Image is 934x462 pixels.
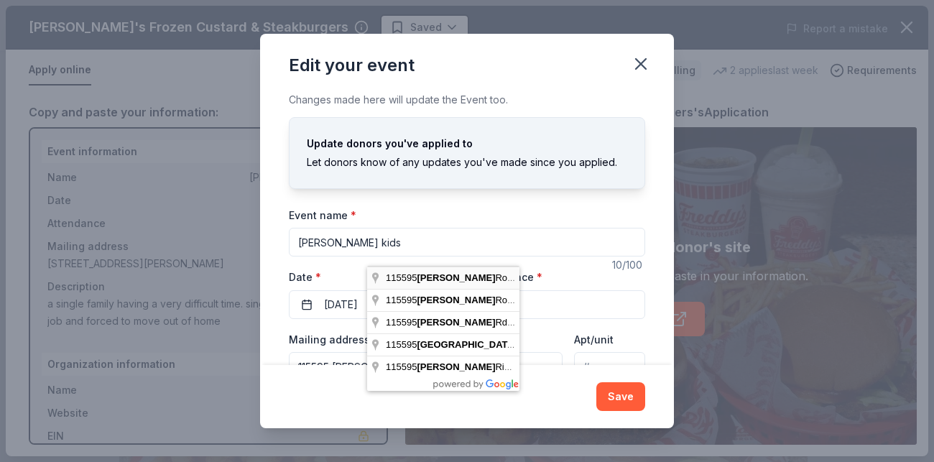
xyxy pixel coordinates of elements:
[574,352,645,381] input: #
[289,228,645,257] input: Spring Fundraiser
[519,363,775,371] span: [GEOGRAPHIC_DATA], [GEOGRAPHIC_DATA], [GEOGRAPHIC_DATA]
[417,317,495,328] span: [PERSON_NAME]
[307,154,627,171] div: Let donors know of any updates you've made since you applied.
[386,361,519,372] span: 115595 River
[417,339,595,350] span: [GEOGRAPHIC_DATA][PERSON_NAME]
[289,54,415,77] div: Edit your event
[386,272,520,283] span: 115595 Road
[386,339,597,350] span: 115595
[289,290,458,319] button: [DATE]
[417,272,495,283] span: [PERSON_NAME]
[289,208,356,223] label: Event name
[476,290,645,319] input: 20
[574,333,614,347] label: Apt/unit
[417,361,495,372] span: [PERSON_NAME]
[386,295,520,305] span: 115595 Road
[612,257,645,274] div: 10 /100
[289,270,458,285] label: Date
[307,135,627,152] div: Update donors you've applied to
[289,333,370,347] label: Mailing address
[289,91,645,108] div: Changes made here will update the Event too.
[596,382,645,411] button: Save
[417,295,495,305] span: [PERSON_NAME]
[386,317,509,328] span: 115595 Rd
